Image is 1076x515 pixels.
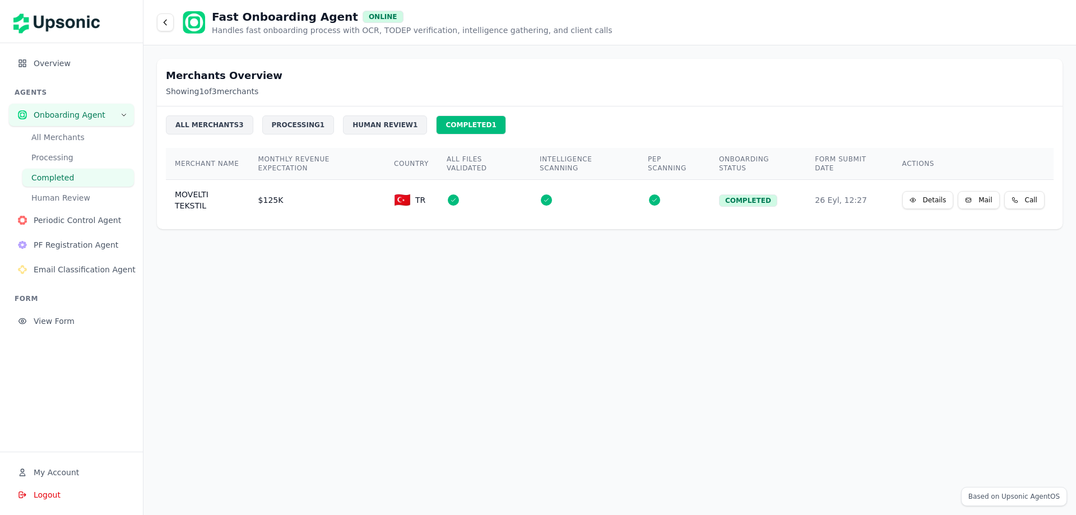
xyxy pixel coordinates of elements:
span: Email Classification Agent [34,264,136,275]
th: ALL FILES VALIDATED [438,148,531,180]
a: Processing [22,152,134,163]
button: My Account [9,461,134,484]
th: MONTHLY REVENUE EXPECTATION [249,148,385,180]
p: Handles fast onboarding process with OCR, TODEP verification, intelligence gathering, and client ... [212,25,613,36]
h2: Merchants Overview [166,68,1054,83]
button: Call [1004,191,1045,209]
div: ONLINE [363,11,403,23]
button: Processing [22,149,134,166]
div: MOVELTI TEKSTIL [175,189,240,211]
div: HUMAN REVIEW 1 [343,115,427,134]
span: My Account [34,467,79,478]
p: Showing 1 of 3 merchants [166,86,1054,97]
a: PF Registration AgentPF Registration Agent [9,241,134,252]
a: Overview [9,59,134,70]
div: COMPLETED 1 [436,115,505,134]
button: Email Classification Agent [9,258,134,281]
button: PF Registration Agent [9,234,134,256]
div: COMPLETED [719,194,777,207]
h1: Fast Onboarding Agent [212,9,358,25]
th: PEP SCANNING [639,148,710,180]
th: MERCHANT NAME [166,148,249,180]
span: View Form [34,316,125,327]
button: Human Review [22,189,134,207]
h3: AGENTS [15,88,134,97]
a: Human Review [22,192,134,203]
img: Email Classification Agent [18,265,27,274]
button: Overview [9,52,134,75]
button: Completed [22,169,134,187]
img: PF Registration Agent [18,240,27,249]
button: View Form [9,310,134,332]
span: 🇹🇷 [394,191,411,209]
h3: FORM [15,294,134,303]
div: $125K [258,194,376,206]
button: Logout [9,484,134,506]
img: Onboarding Agent [183,11,205,34]
span: Logout [34,489,61,500]
button: Periodic Control Agent [9,209,134,231]
div: PROCESSING 1 [262,115,335,134]
span: Periodic Control Agent [34,215,125,226]
a: Email Classification AgentEmail Classification Agent [9,266,134,276]
button: Mail [958,191,999,209]
a: My Account [9,468,134,479]
button: Details [902,191,954,209]
div: ALL MERCHANTS 3 [166,115,253,134]
span: PF Registration Agent [34,239,125,250]
div: 26 Eyl, 12:27 [815,194,884,206]
a: Periodic Control AgentPeriodic Control Agent [9,216,134,227]
th: INTELLIGENCE SCANNING [531,148,639,180]
th: ONBOARDING STATUS [710,148,806,180]
span: Overview [34,58,125,69]
button: All Merchants [22,128,134,146]
a: View Form [9,317,134,328]
img: Onboarding Agent [18,110,27,119]
th: COUNTRY [385,148,438,180]
span: TR [415,194,425,206]
img: Periodic Control Agent [18,216,27,225]
span: Onboarding Agent [34,109,116,120]
th: ACTIONS [893,148,1054,180]
button: Onboarding Agent [9,104,134,126]
th: FORM SUBMIT DATE [806,148,893,180]
img: Upsonic [13,6,108,37]
a: All Merchants [22,132,134,142]
a: Completed [22,172,134,183]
